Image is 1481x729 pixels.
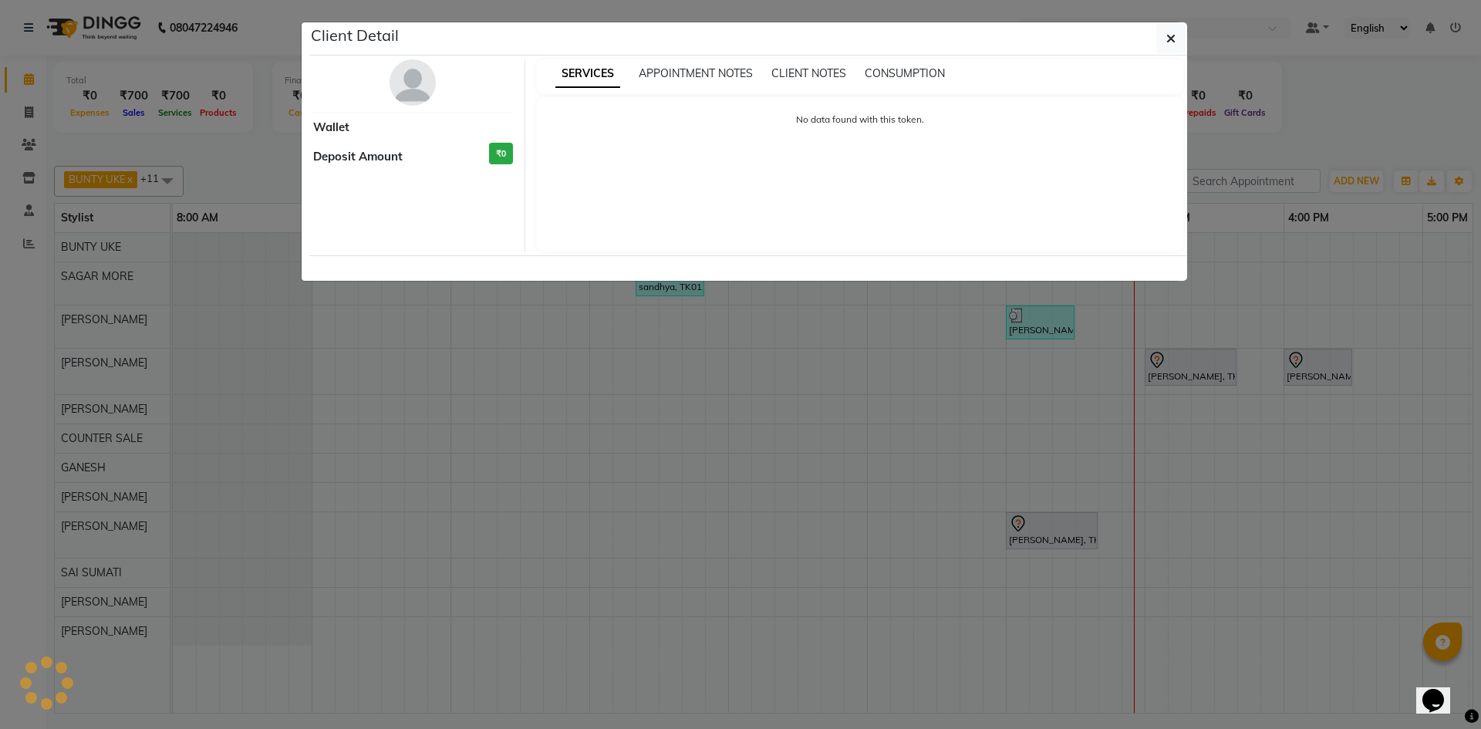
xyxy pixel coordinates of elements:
[311,24,399,47] h5: Client Detail
[555,60,620,88] span: SERVICES
[639,66,753,80] span: APPOINTMENT NOTES
[313,148,403,166] span: Deposit Amount
[390,59,436,106] img: avatar
[1416,667,1466,714] iframe: chat widget
[771,66,846,80] span: CLIENT NOTES
[865,66,945,80] span: CONSUMPTION
[489,143,513,165] h3: ₹0
[552,113,1169,127] p: No data found with this token.
[313,119,349,137] span: Wallet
